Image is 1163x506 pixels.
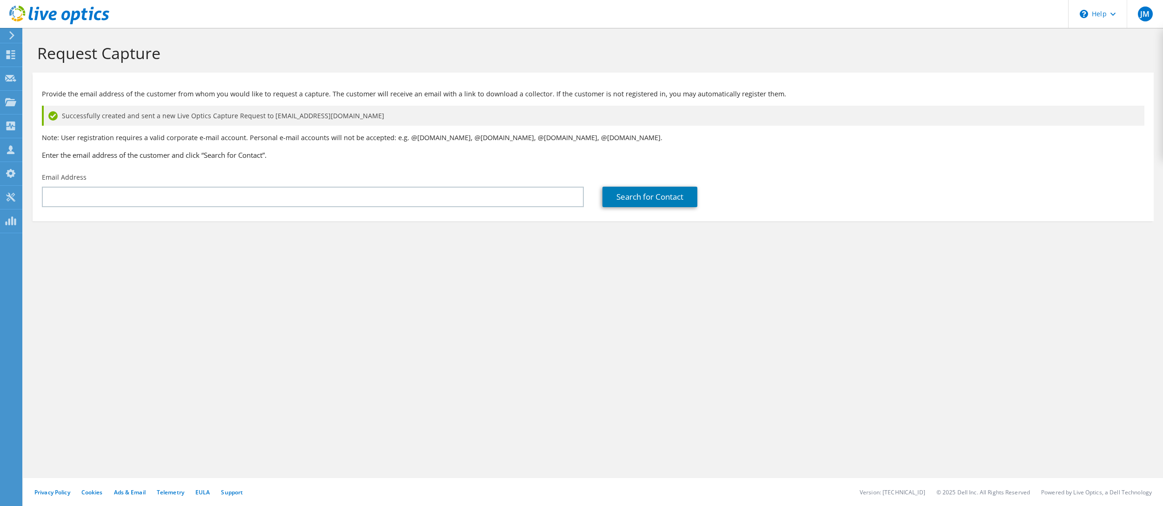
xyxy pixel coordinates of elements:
a: Privacy Policy [34,488,70,496]
span: Successfully created and sent a new Live Optics Capture Request to [EMAIL_ADDRESS][DOMAIN_NAME] [62,111,384,121]
a: Cookies [81,488,103,496]
h1: Request Capture [37,43,1144,63]
li: © 2025 Dell Inc. All Rights Reserved [936,488,1030,496]
a: EULA [195,488,210,496]
p: Note: User registration requires a valid corporate e-mail account. Personal e-mail accounts will ... [42,133,1144,143]
li: Powered by Live Optics, a Dell Technology [1041,488,1152,496]
a: Ads & Email [114,488,146,496]
a: Search for Contact [602,187,697,207]
span: JM [1138,7,1153,21]
li: Version: [TECHNICAL_ID] [860,488,925,496]
svg: \n [1080,10,1088,18]
p: Provide the email address of the customer from whom you would like to request a capture. The cust... [42,89,1144,99]
label: Email Address [42,173,87,182]
a: Telemetry [157,488,184,496]
a: Support [221,488,243,496]
h3: Enter the email address of the customer and click “Search for Contact”. [42,150,1144,160]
